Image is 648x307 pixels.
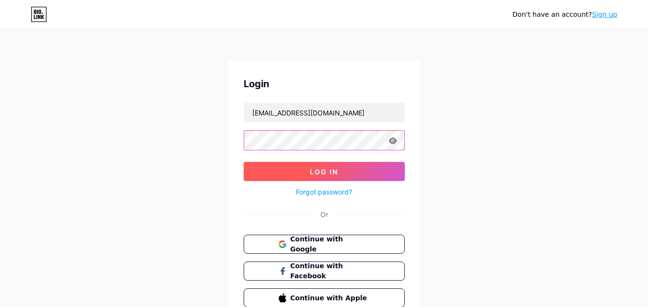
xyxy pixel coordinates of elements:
[244,235,405,254] button: Continue with Google
[320,209,328,219] div: Or
[244,77,405,91] div: Login
[592,11,617,18] a: Sign up
[512,10,617,20] div: Don't have an account?
[290,234,369,254] span: Continue with Google
[244,103,404,122] input: Username
[244,262,405,281] button: Continue with Facebook
[296,187,352,197] a: Forgot password?
[290,261,369,281] span: Continue with Facebook
[244,162,405,181] button: Log In
[310,168,338,176] span: Log In
[290,293,369,303] span: Continue with Apple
